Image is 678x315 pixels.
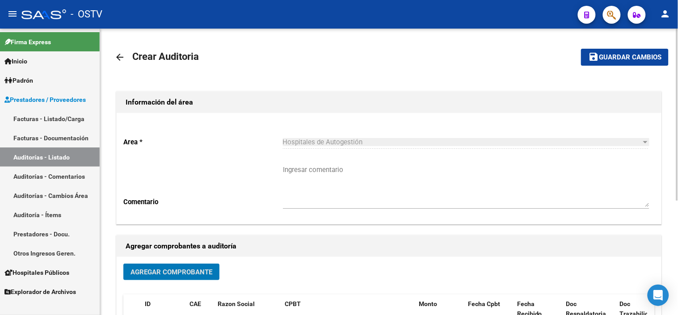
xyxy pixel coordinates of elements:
[283,138,363,146] span: Hospitales de Autogestión
[660,8,671,19] mat-icon: person
[648,285,669,306] div: Open Intercom Messenger
[4,56,27,66] span: Inicio
[4,76,33,85] span: Padrón
[126,95,653,109] h1: Información del área
[123,264,219,280] button: Agregar Comprobante
[4,95,86,105] span: Prestadores / Proveedores
[285,300,301,307] span: CPBT
[588,51,599,62] mat-icon: save
[114,52,125,63] mat-icon: arrow_back
[132,51,199,62] span: Crear Auditoria
[4,287,76,297] span: Explorador de Archivos
[123,197,283,207] p: Comentario
[7,8,18,19] mat-icon: menu
[468,300,500,307] span: Fecha Cpbt
[419,300,437,307] span: Monto
[145,300,151,307] span: ID
[599,54,661,62] span: Guardar cambios
[4,268,69,277] span: Hospitales Públicos
[126,239,653,253] h1: Agregar comprobantes a auditoría
[581,49,669,65] button: Guardar cambios
[131,268,212,276] span: Agregar Comprobante
[123,137,283,147] p: Area *
[71,4,102,24] span: - OSTV
[218,300,255,307] span: Razon Social
[190,300,201,307] span: CAE
[4,37,51,47] span: Firma Express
